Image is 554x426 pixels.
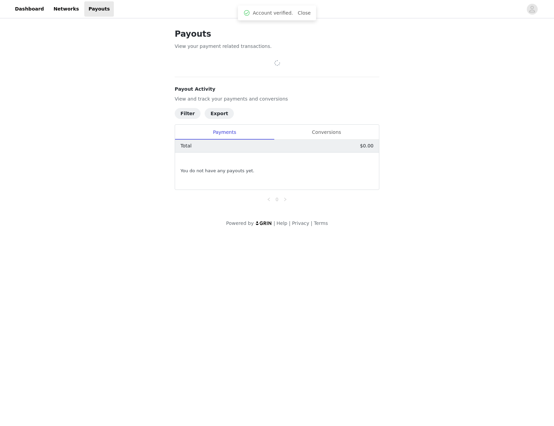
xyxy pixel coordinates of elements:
div: Payments [175,125,274,140]
span: | [311,220,312,226]
li: Next Page [281,195,289,203]
img: logo [255,221,272,225]
li: Previous Page [265,195,273,203]
a: Privacy [292,220,309,226]
span: | [289,220,291,226]
a: Help [277,220,288,226]
li: 0 [273,195,281,203]
p: $0.00 [360,142,374,149]
a: 0 [273,196,281,203]
p: View your payment related transactions. [175,43,379,50]
i: icon: left [267,197,271,201]
p: View and track your payments and conversions [175,95,379,103]
span: Account verified. [253,10,293,17]
a: Networks [49,1,83,17]
a: Terms [314,220,328,226]
button: Export [205,108,234,119]
h1: Payouts [175,28,379,40]
a: Close [298,10,311,16]
span: | [274,220,275,226]
button: Filter [175,108,201,119]
i: icon: right [283,197,287,201]
p: Total [180,142,192,149]
span: Powered by [226,220,254,226]
span: You do not have any payouts yet. [180,167,254,174]
a: Dashboard [11,1,48,17]
a: Payouts [84,1,114,17]
div: Conversions [274,125,379,140]
h4: Payout Activity [175,86,379,93]
div: avatar [529,4,535,15]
